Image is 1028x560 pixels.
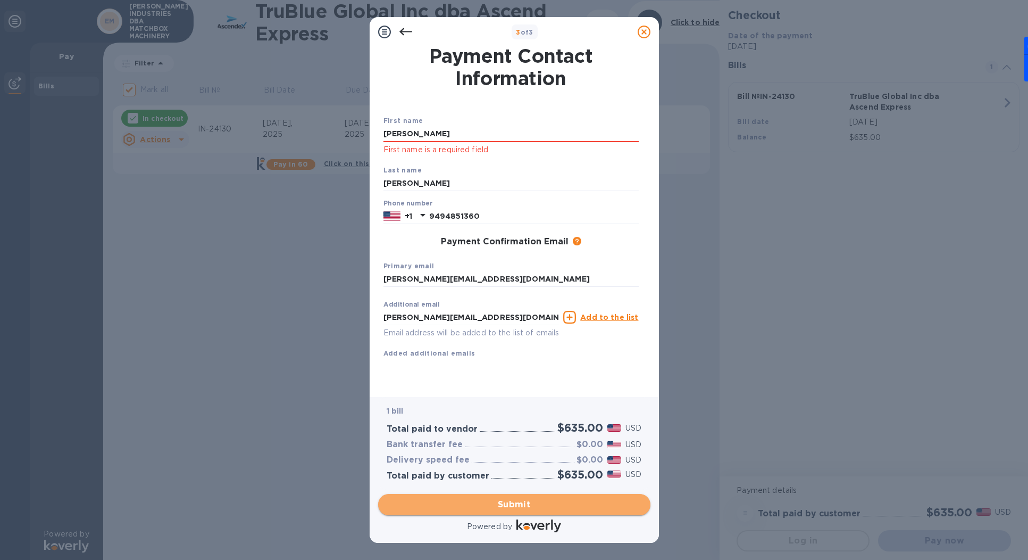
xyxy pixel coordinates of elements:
b: Last name [383,166,422,174]
label: Phone number [383,201,432,207]
button: Submit [378,494,650,515]
b: Primary email [383,262,434,270]
h3: Payment Confirmation Email [441,237,569,247]
img: USD [607,441,622,448]
h3: Total paid by customer [387,471,489,481]
h3: Total paid to vendor [387,424,478,434]
p: USD [625,423,641,434]
h3: Bank transfer fee [387,440,463,450]
p: Powered by [467,521,512,532]
h3: Delivery speed fee [387,455,470,465]
span: 3 [516,28,520,36]
span: Submit [387,498,642,511]
h2: $635.00 [557,468,603,481]
img: USD [607,424,622,432]
input: Enter your last name [383,176,639,192]
p: First name is a required field [383,144,639,156]
p: USD [625,469,641,480]
img: US [383,210,400,222]
b: Added additional emails [383,349,475,357]
h1: Payment Contact Information [383,45,639,89]
input: Enter additional email [383,309,559,325]
b: 1 bill [387,407,404,415]
u: Add to the list [580,313,638,322]
p: USD [625,439,641,450]
img: USD [607,471,622,478]
label: Additional email [383,302,440,308]
img: Logo [516,520,561,532]
b: First name [383,117,423,125]
b: of 3 [516,28,533,36]
input: Enter your first name [383,126,639,142]
h2: $635.00 [557,421,603,434]
p: +1 [405,211,412,221]
p: Email address will be added to the list of emails [383,327,559,339]
input: Enter your phone number [429,208,639,224]
h3: $0.00 [576,440,603,450]
input: Enter your primary name [383,271,639,287]
img: USD [607,456,622,464]
p: USD [625,455,641,466]
h3: $0.00 [576,455,603,465]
